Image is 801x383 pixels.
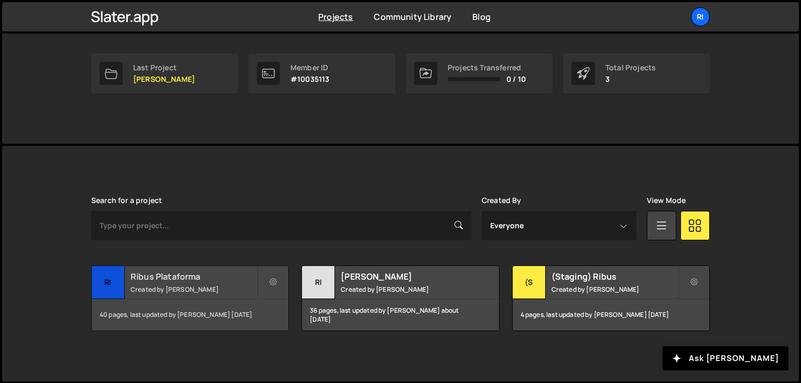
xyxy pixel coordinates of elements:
div: Member ID [290,63,329,72]
div: (S [513,266,546,299]
div: 4 pages, last updated by [PERSON_NAME] [DATE] [513,299,709,331]
h2: [PERSON_NAME] [341,271,467,282]
div: Ri [92,266,125,299]
span: 0 / 10 [506,75,526,83]
button: Ask [PERSON_NAME] [663,346,788,370]
h2: (Staging) Ribus [551,271,678,282]
div: Projects Transferred [448,63,526,72]
a: Ri Ribus Plataforma Created by [PERSON_NAME] 40 pages, last updated by [PERSON_NAME] [DATE] [91,265,289,331]
div: 40 pages, last updated by [PERSON_NAME] [DATE] [92,299,288,331]
a: (S (Staging) Ribus Created by [PERSON_NAME] 4 pages, last updated by [PERSON_NAME] [DATE] [512,265,710,331]
p: 3 [605,75,656,83]
p: #10035113 [290,75,329,83]
a: Ri [691,7,710,26]
div: 36 pages, last updated by [PERSON_NAME] about [DATE] [302,299,499,331]
a: Ri [PERSON_NAME] Created by [PERSON_NAME] 36 pages, last updated by [PERSON_NAME] about [DATE] [301,265,499,331]
h2: Ribus Plataforma [131,271,257,282]
a: Community Library [374,11,451,23]
label: View Mode [647,196,686,205]
small: Created by [PERSON_NAME] [551,285,678,294]
input: Type your project... [91,211,471,240]
small: Created by [PERSON_NAME] [341,285,467,294]
a: Last Project [PERSON_NAME] [91,54,238,93]
a: Blog [472,11,491,23]
div: Total Projects [605,63,656,72]
div: Ri [302,266,335,299]
p: [PERSON_NAME] [133,75,195,83]
label: Created By [482,196,522,205]
label: Search for a project [91,196,162,205]
small: Created by [PERSON_NAME] [131,285,257,294]
div: Last Project [133,63,195,72]
a: Projects [318,11,353,23]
